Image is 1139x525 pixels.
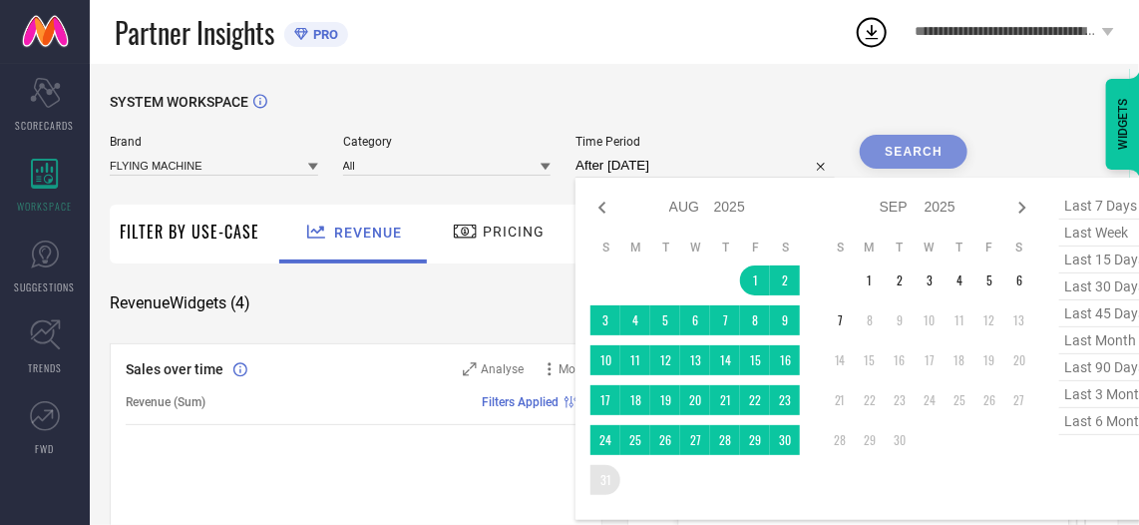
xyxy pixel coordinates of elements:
th: Tuesday [885,240,915,256]
span: Time Period [575,135,835,149]
th: Wednesday [915,240,945,256]
span: SUGGESTIONS [15,279,76,294]
th: Saturday [1004,240,1034,256]
span: Revenue Widgets ( 4 ) [110,293,250,313]
td: Sat Aug 30 2025 [770,425,800,455]
th: Wednesday [680,240,710,256]
td: Tue Aug 12 2025 [650,345,680,375]
td: Sat Aug 16 2025 [770,345,800,375]
td: Thu Sep 04 2025 [945,265,974,295]
span: Filters Applied [483,395,560,409]
td: Thu Aug 07 2025 [710,305,740,335]
td: Thu Sep 18 2025 [945,345,974,375]
div: Next month [1010,196,1034,220]
td: Wed Sep 10 2025 [915,305,945,335]
td: Mon Sep 29 2025 [855,425,885,455]
td: Wed Aug 20 2025 [680,385,710,415]
td: Tue Aug 05 2025 [650,305,680,335]
td: Fri Sep 19 2025 [974,345,1004,375]
div: Open download list [854,14,890,50]
td: Sat Sep 20 2025 [1004,345,1034,375]
span: SYSTEM WORKSPACE [110,94,248,110]
th: Monday [620,240,650,256]
td: Sun Aug 10 2025 [590,345,620,375]
td: Mon Aug 11 2025 [620,345,650,375]
th: Sunday [825,240,855,256]
td: Tue Aug 26 2025 [650,425,680,455]
td: Tue Sep 02 2025 [885,265,915,295]
td: Tue Sep 09 2025 [885,305,915,335]
td: Fri Sep 26 2025 [974,385,1004,415]
span: PRO [308,27,338,42]
td: Sun Aug 31 2025 [590,465,620,495]
td: Wed Sep 03 2025 [915,265,945,295]
td: Fri Aug 08 2025 [740,305,770,335]
td: Sun Aug 24 2025 [590,425,620,455]
th: Tuesday [650,240,680,256]
th: Friday [974,240,1004,256]
span: Partner Insights [115,12,274,53]
td: Sun Sep 21 2025 [825,385,855,415]
span: WORKSPACE [18,199,73,214]
td: Tue Sep 30 2025 [885,425,915,455]
th: Saturday [770,240,800,256]
div: Previous month [590,196,614,220]
span: Filter By Use-Case [120,220,259,244]
td: Wed Sep 17 2025 [915,345,945,375]
td: Sat Sep 27 2025 [1004,385,1034,415]
td: Mon Sep 01 2025 [855,265,885,295]
td: Sat Aug 09 2025 [770,305,800,335]
span: FWD [36,441,55,456]
td: Sun Sep 28 2025 [825,425,855,455]
td: Thu Sep 25 2025 [945,385,974,415]
span: SCORECARDS [16,118,75,133]
td: Tue Aug 19 2025 [650,385,680,415]
td: Sat Sep 06 2025 [1004,265,1034,295]
td: Thu Sep 11 2025 [945,305,974,335]
td: Tue Sep 23 2025 [885,385,915,415]
td: Mon Aug 25 2025 [620,425,650,455]
td: Mon Sep 08 2025 [855,305,885,335]
th: Thursday [710,240,740,256]
td: Mon Aug 04 2025 [620,305,650,335]
td: Thu Aug 28 2025 [710,425,740,455]
span: Revenue [334,225,402,241]
input: Select time period [575,154,835,178]
td: Wed Sep 24 2025 [915,385,945,415]
th: Monday [855,240,885,256]
td: Mon Sep 15 2025 [855,345,885,375]
td: Sun Sep 07 2025 [825,305,855,335]
td: Mon Aug 18 2025 [620,385,650,415]
td: Sat Aug 02 2025 [770,265,800,295]
td: Tue Sep 16 2025 [885,345,915,375]
th: Sunday [590,240,620,256]
span: More [560,362,586,376]
td: Mon Sep 22 2025 [855,385,885,415]
td: Fri Sep 12 2025 [974,305,1004,335]
td: Sat Sep 13 2025 [1004,305,1034,335]
td: Fri Aug 15 2025 [740,345,770,375]
td: Fri Aug 29 2025 [740,425,770,455]
span: Revenue (Sum) [126,395,205,409]
td: Sun Aug 17 2025 [590,385,620,415]
span: TRENDS [28,360,62,375]
td: Sat Aug 23 2025 [770,385,800,415]
span: Category [343,135,552,149]
td: Sun Sep 14 2025 [825,345,855,375]
span: Pricing [483,224,545,240]
td: Sun Aug 03 2025 [590,305,620,335]
td: Wed Aug 13 2025 [680,345,710,375]
td: Thu Aug 21 2025 [710,385,740,415]
td: Fri Aug 22 2025 [740,385,770,415]
td: Fri Aug 01 2025 [740,265,770,295]
td: Thu Aug 14 2025 [710,345,740,375]
span: Analyse [482,362,525,376]
td: Wed Aug 27 2025 [680,425,710,455]
th: Friday [740,240,770,256]
span: Sales over time [126,361,223,377]
td: Fri Sep 05 2025 [974,265,1004,295]
td: Wed Aug 06 2025 [680,305,710,335]
span: Brand [110,135,318,149]
svg: Zoom [463,362,477,376]
th: Thursday [945,240,974,256]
